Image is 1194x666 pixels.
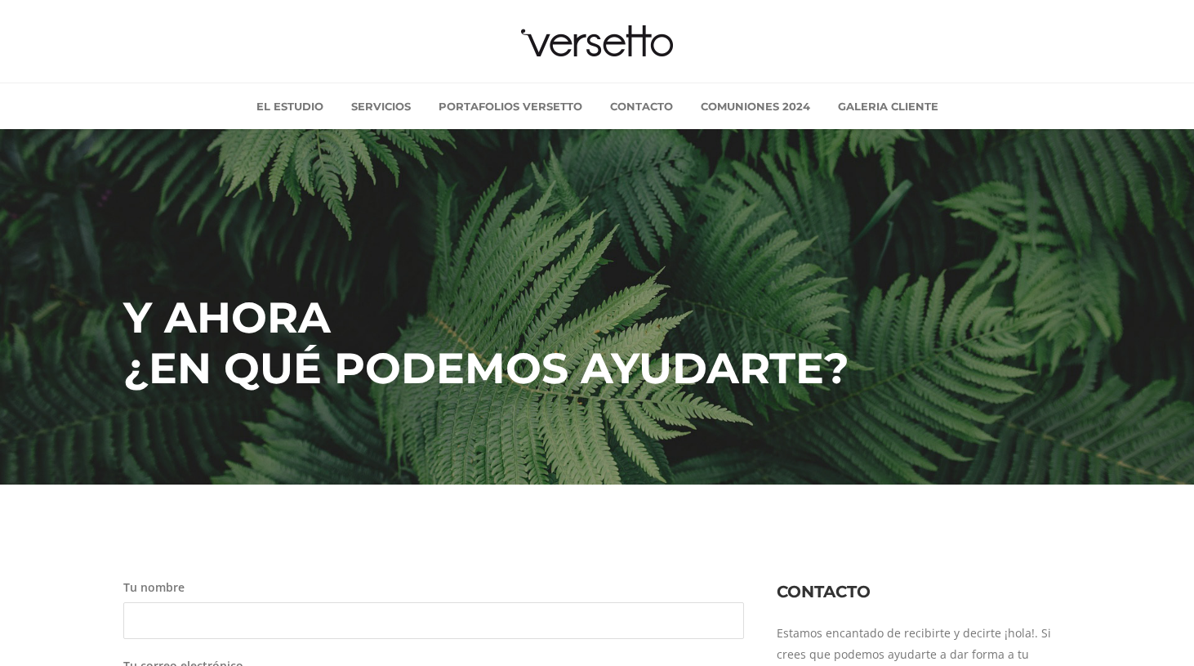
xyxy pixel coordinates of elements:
[688,83,822,129] a: Comuniones 2024
[123,293,1071,395] h1: Y AHORA ¿En qué podemos ayudarte?
[777,577,1071,606] h2: Contacto
[339,83,423,129] a: Servicios
[244,83,336,129] a: El estudio
[123,577,744,639] label: Tu nombre
[426,83,595,129] a: Portafolios Versetto
[826,83,951,129] a: Galeria cliente
[515,25,679,57] img: versetto
[123,602,744,638] input: Tu nombre
[598,83,685,129] a: Contacto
